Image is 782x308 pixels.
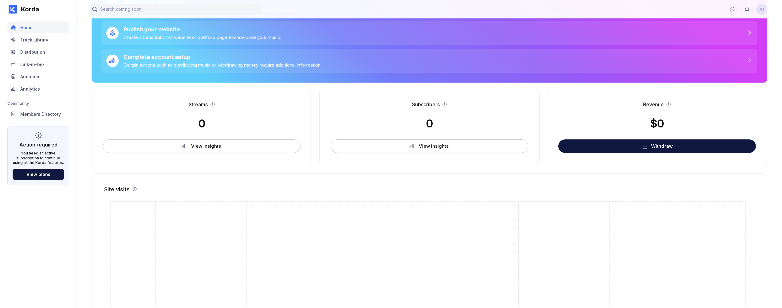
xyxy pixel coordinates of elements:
button: View plans [13,169,64,180]
button: View insights [103,139,301,153]
a: Distribution [7,46,69,58]
div: Create a beautiful artist website or portfolio page to showcase your music. [124,34,281,40]
div: View insights [419,143,448,149]
div: 0 [198,117,205,130]
a: Members Directory [7,108,69,120]
button: JD [756,4,767,15]
div: Complete account setup [124,54,322,60]
div: Streams [189,101,208,107]
div: Certain actions such as distributing music or withdrawing money require additional information. [124,62,322,68]
div: Home [20,25,33,30]
div: View insights [191,143,221,149]
div: Subscribers [412,101,440,107]
input: Search coming soon... [89,4,261,15]
a: Audience [7,71,69,83]
a: Analytics [7,83,69,95]
div: Revenue [643,101,664,107]
div: Julius Danis [756,4,767,15]
div: Publish your website [124,26,281,33]
div: Members Directory [20,111,61,117]
a: Complete account setupCertain actions such as distributing music or withdrawing money require add... [101,49,757,73]
div: Track Library [20,37,48,42]
div: Withdraw [651,143,673,149]
div: Site visits [104,186,130,193]
div: Audience [20,74,41,79]
div: Korda [17,6,39,13]
div: Action required [19,142,57,148]
div: Distribution [20,49,45,55]
div: Link-in-bio [20,62,44,67]
div: Community [7,101,69,106]
div: 0 [426,117,433,130]
a: Track Library [7,34,69,46]
a: Home [7,21,69,34]
button: Withdraw [558,139,756,153]
a: Link-in-bio [7,58,69,71]
a: Publish your websiteCreate a beautiful artist website or portfolio page to showcase your music. [101,21,757,45]
button: View insights [331,139,528,153]
div: Analytics [20,86,40,92]
div: You need an active subscription to continue using all the Korda features. [13,151,64,165]
div: View plans [26,172,50,177]
div: $0 [650,117,664,130]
